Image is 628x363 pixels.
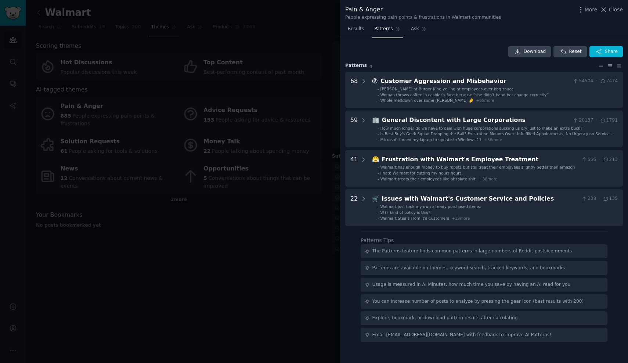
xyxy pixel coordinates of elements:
span: Woman throws coffee in cashier’s face because “she didn’t hand her change correctly” [380,93,549,97]
div: - [378,165,379,170]
span: Share [605,48,618,55]
span: 😡 [372,78,378,85]
div: - [378,216,379,221]
span: 556 [581,157,596,163]
a: Patterns [372,23,403,38]
div: - [378,210,379,215]
label: Patterns Tips [361,237,394,243]
span: Is Best Buy's Geek Squad Dropping the Ball? Frustration Mounts Over Unfulfilled Appointments, No ... [380,132,614,141]
span: Close [609,6,623,14]
span: 135 [603,195,618,202]
div: Customer Aggression and Misbehavior [380,77,570,86]
span: 😤 [372,156,379,163]
a: Ask [408,23,429,38]
div: - [378,86,379,91]
div: General Discontent with Large Corporations [382,116,570,125]
div: - [378,170,379,176]
span: 54504 [573,78,593,85]
div: Email [EMAIL_ADDRESS][DOMAIN_NAME] with feedback to improve AI Patterns! [372,332,552,338]
div: Issues with Walmart's Customer Service and Policies [382,194,579,204]
button: More [577,6,598,14]
div: - [378,137,379,142]
span: Walmart Steals From it's Customers [380,216,449,220]
span: WTF kind of policy is this?! [380,210,432,215]
div: Pain & Anger [345,5,501,14]
div: 41 [350,155,358,181]
a: Results [345,23,367,38]
div: 59 [350,116,358,142]
span: Walmart treats their employees like absolute shit. [380,177,477,181]
span: 20137 [573,117,593,124]
div: 22 [350,194,358,221]
span: + 56 more [484,137,502,142]
div: You can increase number of posts to analyze by pressing the gear icon (best results with 200) [372,298,584,305]
span: · [599,195,600,202]
span: How much longer do we have to deal with huge corporations sucking us dry just to make an extra buck? [380,126,582,130]
span: Patterns [374,26,393,32]
button: Close [600,6,623,14]
div: - [378,126,379,131]
span: · [596,78,597,85]
span: 7474 [600,78,618,85]
span: Reset [569,48,581,55]
div: Patterns are available on themes, keyword search, tracked keywords, and bookmarks [372,265,565,272]
span: Microsoft forced my laptop to update to Windows 11 [380,137,482,142]
span: Whole meltdown over some [PERSON_NAME] 🤌 [380,98,474,103]
span: More [585,6,598,14]
a: Download [508,46,551,58]
div: Frustration with Walmart's Employee Treatment [382,155,579,164]
span: + 65 more [476,98,494,103]
span: Walmart has enough money to buy robots but still treat their employees slightly better then amazon [380,165,575,169]
button: Reset [553,46,587,58]
span: Download [524,48,546,55]
div: - [378,92,379,97]
span: 213 [603,157,618,163]
div: 68 [350,77,358,103]
span: Pattern s [345,62,367,69]
span: 238 [581,195,596,202]
span: [PERSON_NAME] at Burger King yelling at employees over bbq sauce [380,87,514,91]
span: + 19 more [452,216,470,220]
span: 🏢 [372,116,379,123]
div: - [378,131,379,136]
div: - [378,98,379,103]
div: The Patterns feature finds common patterns in large numbers of Reddit posts/comments [372,248,572,255]
span: I hate Walmart for cutting my hours hours. [380,171,463,175]
button: Share [589,46,623,58]
div: Usage is measured in AI Minutes, how much time you save by having an AI read for you [372,281,571,288]
span: · [596,117,597,124]
div: - [378,204,379,209]
span: Walmart just took my own already purchased items. [380,204,481,209]
div: People expressing pain points & frustrations in Walmart communities [345,14,501,21]
span: Results [348,26,364,32]
div: Explore, bookmark, or download pattern results after calculating [372,315,518,321]
span: + 38 more [479,177,497,181]
span: 4 [369,64,372,69]
span: 🛒 [372,195,379,202]
span: · [599,157,600,163]
div: - [378,176,379,181]
span: Ask [411,26,419,32]
span: 1791 [600,117,618,124]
